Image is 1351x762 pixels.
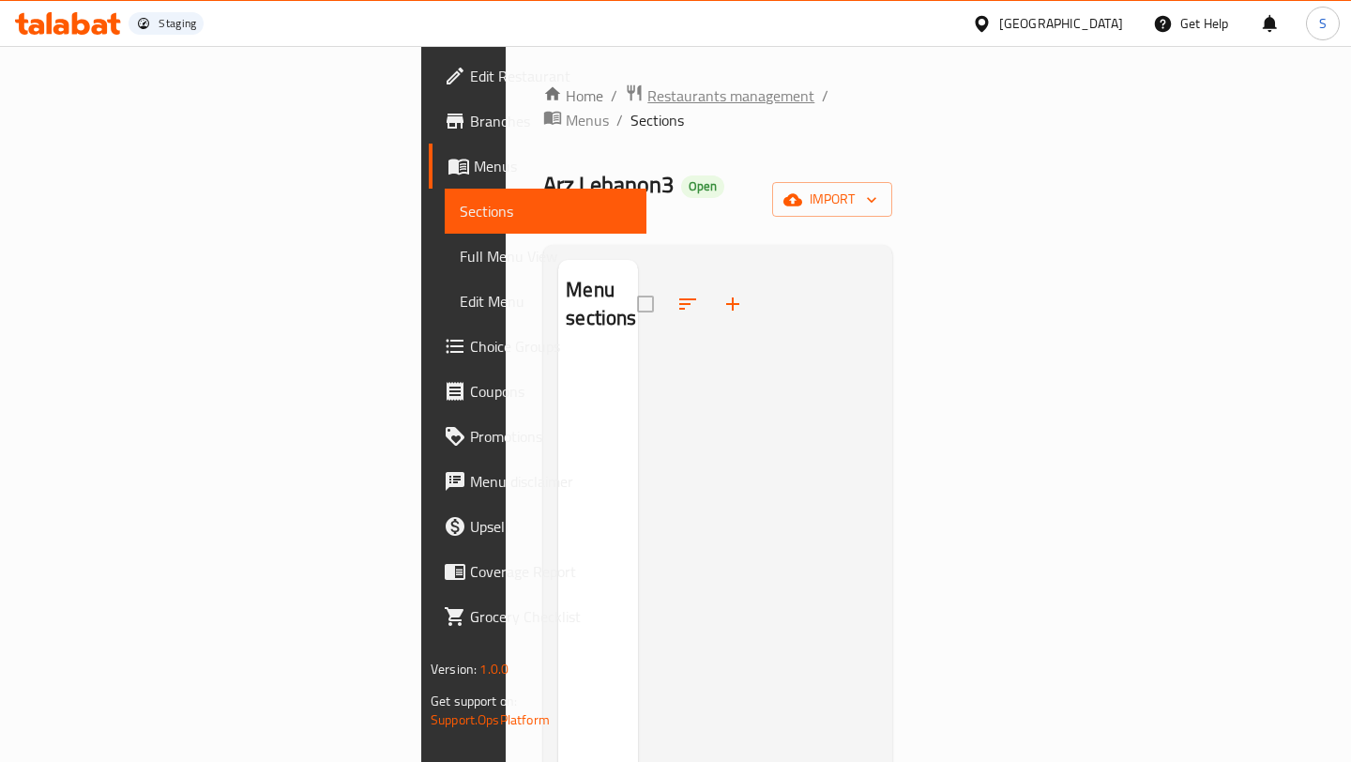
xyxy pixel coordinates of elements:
nav: breadcrumb [543,84,892,132]
a: Branches [429,99,646,144]
a: Grocery Checklist [429,594,646,639]
span: Coverage Report [470,560,631,583]
a: Restaurants management [625,84,814,108]
a: Menus [429,144,646,189]
span: Sections [460,200,631,222]
span: Full Menu View [460,245,631,267]
nav: Menu sections [558,349,638,364]
a: Full Menu View [445,234,646,279]
span: S [1319,13,1327,34]
span: Grocery Checklist [470,605,631,628]
div: Staging [159,16,196,31]
span: Promotions [470,425,631,448]
button: import [772,182,892,217]
a: Promotions [429,414,646,459]
div: [GEOGRAPHIC_DATA] [999,13,1123,34]
span: Edit Menu [460,290,631,312]
span: Version: [431,657,477,681]
a: Menu disclaimer [429,459,646,504]
a: Choice Groups [429,324,646,369]
span: Menu disclaimer [470,470,631,493]
a: Edit Menu [445,279,646,324]
li: / [822,84,828,107]
span: Restaurants management [647,84,814,107]
span: Edit Restaurant [470,65,631,87]
a: Support.OpsPlatform [431,708,550,732]
span: Branches [470,110,631,132]
a: Edit Restaurant [429,53,646,99]
a: Coupons [429,369,646,414]
span: Upsell [470,515,631,538]
a: Coverage Report [429,549,646,594]
a: Upsell [429,504,646,549]
div: Open [681,175,724,198]
span: Sections [630,109,684,131]
span: Choice Groups [470,335,631,358]
span: Coupons [470,380,631,403]
span: 1.0.0 [479,657,509,681]
span: Get support on: [431,689,517,713]
span: Open [681,178,724,194]
span: import [787,188,877,211]
a: Sections [445,189,646,234]
span: Menus [474,155,631,177]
